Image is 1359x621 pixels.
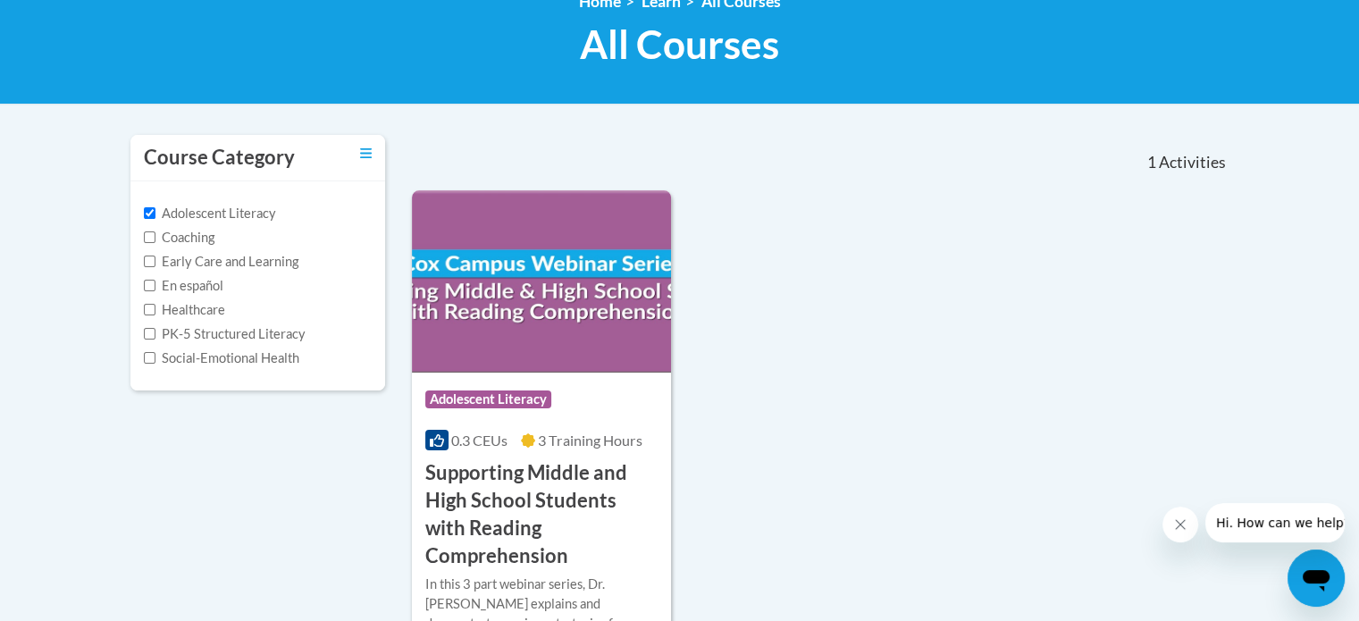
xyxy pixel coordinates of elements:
label: Social-Emotional Health [144,348,299,368]
span: Hi. How can we help? [11,13,145,27]
input: Checkbox for Options [144,352,155,364]
label: PK-5 Structured Literacy [144,324,306,344]
span: 3 Training Hours [538,432,642,449]
label: En español [144,276,223,296]
label: Healthcare [144,300,225,320]
h3: Course Category [144,144,295,172]
img: Course Logo [412,190,672,373]
input: Checkbox for Options [144,231,155,243]
span: Activities [1159,153,1226,172]
h3: Supporting Middle and High School Students with Reading Comprehension [425,459,659,569]
input: Checkbox for Options [144,256,155,267]
input: Checkbox for Options [144,304,155,315]
iframe: Close message [1162,507,1198,542]
span: 1 [1146,153,1155,172]
label: Early Care and Learning [144,252,298,272]
input: Checkbox for Options [144,280,155,291]
a: Toggle collapse [360,144,372,164]
iframe: Message from company [1205,503,1345,542]
span: Adolescent Literacy [425,390,551,408]
span: 0.3 CEUs [451,432,508,449]
input: Checkbox for Options [144,328,155,340]
iframe: Button to launch messaging window [1288,550,1345,607]
span: All Courses [580,21,779,68]
label: Adolescent Literacy [144,204,276,223]
label: Coaching [144,228,214,248]
input: Checkbox for Options [144,207,155,219]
